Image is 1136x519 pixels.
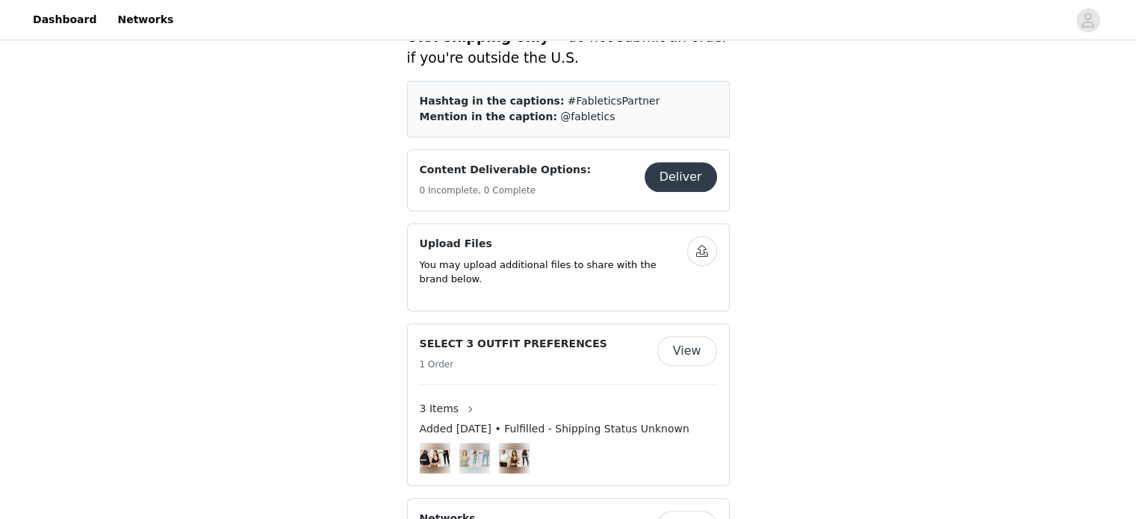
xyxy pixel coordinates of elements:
[568,95,660,107] span: #FableticsPartner
[420,358,607,371] h5: 1 Order
[407,149,730,211] div: Content Deliverable Options:
[657,336,717,366] button: View
[420,258,687,287] p: You may upload additional files to share with the brand below.
[420,162,591,178] h4: Content Deliverable Options:
[420,111,557,122] span: Mention in the caption:
[560,111,615,122] span: @fabletics
[420,450,450,467] img: #16 OUTFIT
[108,3,182,37] a: Networks
[1081,8,1095,32] div: avatar
[459,450,490,467] img: #20 OUTFIT
[407,323,730,486] div: SELECT 3 OUTFIT PREFERENCES
[420,236,687,252] h4: Upload Files
[499,450,530,467] img: #9 OUTFIT
[407,29,550,45] strong: U.S. shipping only
[24,3,105,37] a: Dashboard
[420,401,459,417] span: 3 Items
[420,184,591,197] h5: 0 Incomplete, 0 Complete
[420,95,565,107] span: Hashtag in the captions:
[420,336,607,352] h4: SELECT 3 OUTFIT PREFERENCES
[407,29,728,66] span: — do not submit an order if you're outside the U.S.
[645,162,717,192] button: Deliver
[420,421,689,437] span: Added [DATE] • Fulfilled - Shipping Status Unknown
